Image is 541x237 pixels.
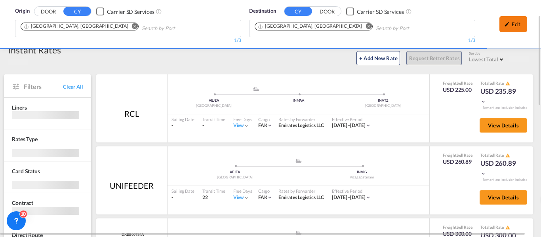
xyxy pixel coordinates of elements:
[233,116,252,122] div: Free Days
[505,81,510,87] button: icon-alert
[294,159,303,163] md-icon: assets/icons/custom/ship-fill.svg
[12,199,33,206] span: Contract
[278,194,324,200] span: Emirates Logistics LLC
[505,225,510,231] button: icon-alert
[267,123,272,128] md-icon: icon-chevron-down
[457,225,463,229] span: Sell
[490,225,496,229] span: Sell
[63,83,83,90] span: Clear All
[284,7,312,16] button: CY
[480,152,520,159] div: Total Rate
[505,81,510,86] md-icon: icon-alert
[171,175,299,180] div: [GEOGRAPHIC_DATA]
[12,104,27,111] span: Liners
[258,194,267,200] span: FAK
[443,152,472,158] div: Freight Rate
[278,116,324,122] div: Rates by Forwarder
[171,194,194,201] div: -
[469,54,505,63] md-select: Select: Lowest Total
[480,99,486,104] md-icon: icon-chevron-down
[332,122,366,128] span: [DATE] - [DATE]
[244,123,249,129] md-icon: icon-chevron-down
[171,116,194,122] div: Sailing Date
[257,23,362,30] div: Visakhapatnam, INVTZ
[171,188,194,194] div: Sailing Date
[366,195,371,200] md-icon: icon-chevron-down
[457,81,463,85] span: Sell
[356,51,400,65] button: + Add New Rate
[477,178,533,182] div: Remark and Inclusion included
[233,194,250,201] div: Viewicon-chevron-down
[110,180,153,191] div: UNIFEEDER
[480,87,520,106] div: USD 235.89
[341,103,425,108] div: [GEOGRAPHIC_DATA]
[24,82,63,91] span: Filters
[23,23,128,30] div: Jebel Ali, AEJEA
[406,8,412,15] md-icon: Unchecked: Search for CY (Container Yard) services for all selected carriers.Checked : Search for...
[15,37,241,44] div: 1/3
[376,22,451,35] input: Search by Port
[12,135,38,143] div: Rates Type
[480,118,527,133] button: View Details
[249,37,475,44] div: 1/3
[294,231,303,235] md-icon: assets/icons/custom/ship-fill.svg
[142,22,217,35] input: Search by Port
[480,80,520,87] div: Total Rate
[480,159,520,178] div: USD 260.89
[257,23,364,30] div: Press delete to remove this chip.
[490,153,496,157] span: Sell
[249,7,276,15] span: Destination
[202,188,225,194] div: Transit Time
[341,98,425,103] div: INVTZ
[480,224,520,231] div: Total Rate
[406,51,462,65] button: Request Better Rates
[469,56,498,63] span: Lowest Total
[366,123,371,128] md-icon: icon-chevron-down
[251,87,261,91] md-icon: assets/icons/custom/ship-fill.svg
[505,153,510,159] button: icon-alert
[253,20,454,35] md-chips-wrap: Chips container. Use arrow keys to select chips.
[34,7,62,16] button: DOOR
[107,8,154,16] div: Carrier SD Services
[457,153,463,157] span: Sell
[346,7,404,15] md-checkbox: Checkbox No Ink
[126,23,138,31] button: Remove
[267,195,272,200] md-icon: icon-chevron-down
[278,188,324,194] div: Rates by Forwarder
[299,170,426,175] div: INVIG
[278,122,324,129] div: Emirates Logistics LLC
[156,8,162,15] md-icon: Unchecked: Search for CY (Container Yard) services for all selected carriers.Checked : Search for...
[202,122,225,129] div: -
[313,7,341,16] button: DOOR
[505,153,510,158] md-icon: icon-alert
[332,188,371,194] div: Effective Period
[357,8,404,16] div: Carrier SD Services
[258,122,267,128] span: FAK
[488,122,519,129] span: View Details
[15,7,29,15] span: Origin
[171,103,256,108] div: [GEOGRAPHIC_DATA]
[443,224,472,230] div: Freight Rate
[332,194,366,200] span: [DATE] - [DATE]
[202,116,225,122] div: Transit Time
[332,122,366,129] div: 01 Sep 2025 - 30 Sep 2025
[480,171,486,176] md-icon: icon-chevron-down
[332,116,371,122] div: Effective Period
[443,158,472,166] div: USD 260.89
[490,81,496,85] span: Sell
[488,194,519,201] span: View Details
[469,51,505,56] div: Sort by
[171,98,256,103] div: AEJEA
[63,7,91,16] button: CY
[12,167,40,175] div: Card Status
[171,170,299,175] div: AEJEA
[23,23,130,30] div: Press delete to remove this chip.
[499,16,527,32] div: icon-pencilEdit
[233,122,250,129] div: Viewicon-chevron-down
[124,108,139,119] div: RCL
[19,20,220,35] md-chips-wrap: Chips container. Use arrow keys to select chips.
[171,122,194,129] div: -
[504,21,510,27] md-icon: icon-pencil
[477,106,533,110] div: Remark and Inclusion included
